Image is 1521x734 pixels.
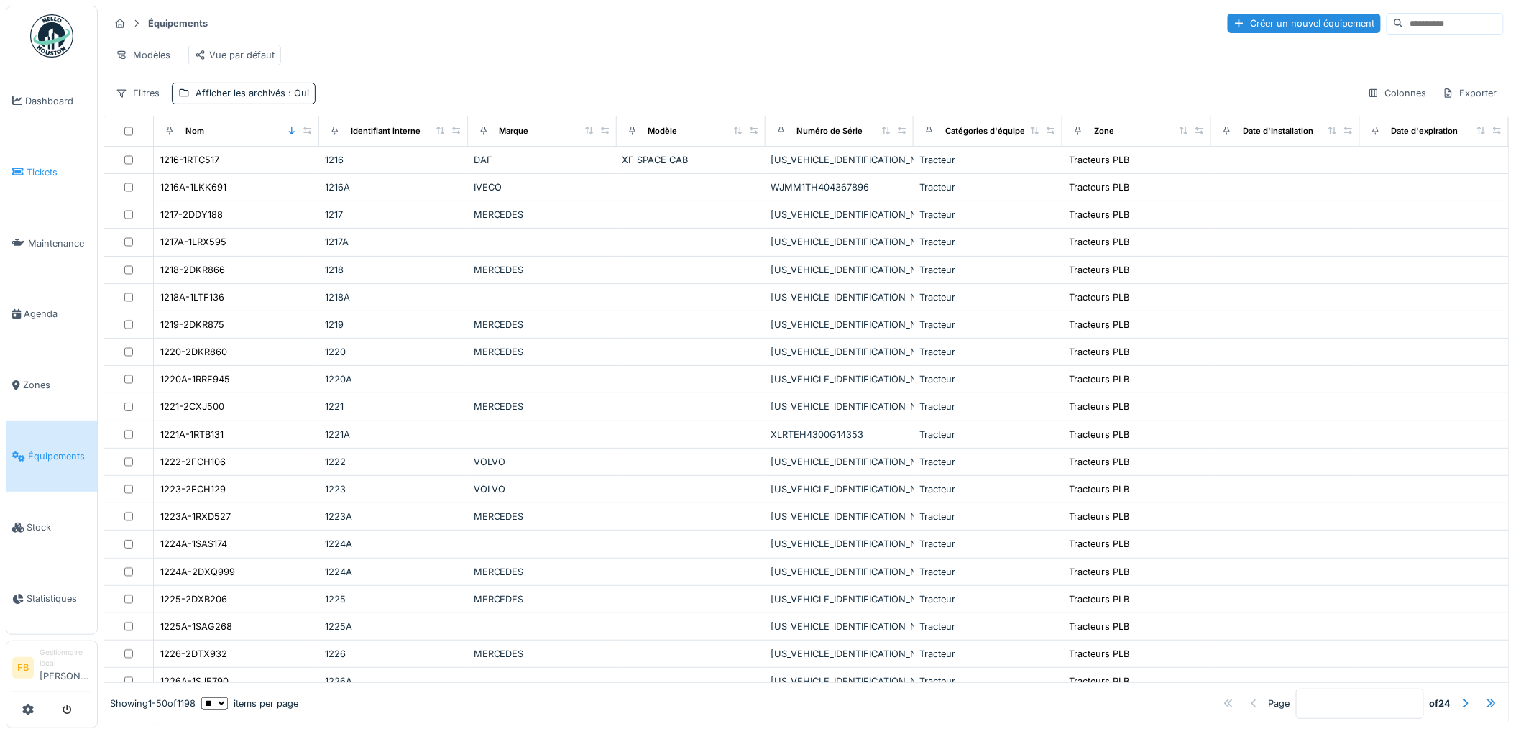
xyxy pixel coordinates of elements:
[474,647,611,661] div: MERCEDES
[325,455,462,469] div: 1222
[160,290,224,304] div: 1218A-1LTF136
[919,372,1057,386] div: Tracteur
[40,647,91,689] li: [PERSON_NAME]
[771,235,909,249] div: [US_VEHICLE_IDENTIFICATION_NUMBER]
[919,400,1057,413] div: Tracteur
[1069,318,1129,331] div: Tracteurs PLB
[474,510,611,523] div: MERCEDES
[325,482,462,496] div: 1223
[797,125,863,137] div: Numéro de Série
[1069,290,1129,304] div: Tracteurs PLB
[24,307,91,321] span: Agenda
[28,449,91,463] span: Équipements
[771,537,909,551] div: [US_VEHICLE_IDENTIFICATION_NUMBER]
[160,153,219,167] div: 1216-1RTC517
[160,318,224,331] div: 1219-2DKR875
[325,565,462,579] div: 1224A
[6,137,97,208] a: Tickets
[1069,208,1129,221] div: Tracteurs PLB
[196,86,309,100] div: Afficher les archivés
[771,674,909,688] div: [US_VEHICLE_IDENTIFICATION_NUMBER]
[1269,697,1290,710] div: Page
[919,208,1057,221] div: Tracteur
[1069,537,1129,551] div: Tracteurs PLB
[771,620,909,633] div: [US_VEHICLE_IDENTIFICATION_NUMBER]
[771,510,909,523] div: [US_VEHICLE_IDENTIFICATION_NUMBER]
[1069,153,1129,167] div: Tracteurs PLB
[919,647,1057,661] div: Tracteur
[474,180,611,194] div: IVECO
[648,125,678,137] div: Modèle
[27,165,91,179] span: Tickets
[1069,180,1129,194] div: Tracteurs PLB
[919,153,1057,167] div: Tracteur
[325,290,462,304] div: 1218A
[325,235,462,249] div: 1217A
[474,565,611,579] div: MERCEDES
[325,647,462,661] div: 1226
[160,647,227,661] div: 1226-2DTX932
[160,592,227,606] div: 1225-2DXB206
[622,153,760,167] div: XF SPACE CAB
[1069,263,1129,277] div: Tracteurs PLB
[474,153,611,167] div: DAF
[1069,235,1129,249] div: Tracteurs PLB
[771,318,909,331] div: [US_VEHICLE_IDENTIFICATION_NUMBER]
[160,510,231,523] div: 1223A-1RXD527
[500,125,529,137] div: Marque
[325,400,462,413] div: 1221
[919,510,1057,523] div: Tracteur
[25,94,91,108] span: Dashboard
[1069,428,1129,441] div: Tracteurs PLB
[27,592,91,605] span: Statistiques
[771,482,909,496] div: [US_VEHICLE_IDENTIFICATION_NUMBER]
[325,620,462,633] div: 1225A
[325,592,462,606] div: 1225
[6,208,97,279] a: Maintenance
[110,697,196,710] div: Showing 1 - 50 of 1198
[771,345,909,359] div: [US_VEHICLE_IDENTIFICATION_NUMBER]
[185,125,204,137] div: Nom
[325,318,462,331] div: 1219
[325,208,462,221] div: 1217
[919,674,1057,688] div: Tracteur
[195,48,275,62] div: Vue par défaut
[919,592,1057,606] div: Tracteur
[771,180,909,194] div: WJMM1TH404367896
[6,421,97,492] a: Équipements
[325,537,462,551] div: 1224A
[1069,455,1129,469] div: Tracteurs PLB
[474,455,611,469] div: VOLVO
[1069,647,1129,661] div: Tracteurs PLB
[1094,125,1114,137] div: Zone
[771,263,909,277] div: [US_VEHICLE_IDENTIFICATION_NUMBER]
[325,674,462,688] div: 1226A
[771,565,909,579] div: [US_VEHICLE_IDENTIFICATION_NUMBER]
[325,428,462,441] div: 1221A
[160,345,227,359] div: 1220-2DKR860
[771,372,909,386] div: [US_VEHICLE_IDENTIFICATION_NUMBER]
[1392,125,1458,137] div: Date d'expiration
[40,647,91,669] div: Gestionnaire local
[474,400,611,413] div: MERCEDES
[160,263,225,277] div: 1218-2DKR866
[109,45,177,65] div: Modèles
[771,400,909,413] div: [US_VEHICLE_IDENTIFICATION_NUMBER]
[160,565,235,579] div: 1224A-2DXQ999
[160,372,230,386] div: 1220A-1RRF945
[109,83,166,104] div: Filtres
[919,537,1057,551] div: Tracteur
[6,279,97,350] a: Agenda
[1069,345,1129,359] div: Tracteurs PLB
[28,237,91,250] span: Maintenance
[919,263,1057,277] div: Tracteur
[771,208,909,221] div: [US_VEHICLE_IDENTIFICATION_NUMBER]
[325,180,462,194] div: 1216A
[1069,400,1129,413] div: Tracteurs PLB
[474,208,611,221] div: MERCEDES
[771,153,909,167] div: [US_VEHICLE_IDENTIFICATION_NUMBER]
[160,482,226,496] div: 1223-2FCH129
[771,290,909,304] div: [US_VEHICLE_IDENTIFICATION_NUMBER]
[27,520,91,534] span: Stock
[771,428,909,441] div: XLRTEH4300G14353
